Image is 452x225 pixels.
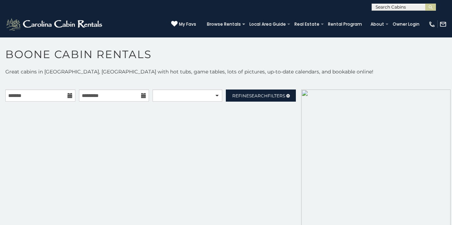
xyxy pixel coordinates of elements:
[232,93,285,98] span: Refine Filters
[389,19,423,29] a: Owner Login
[367,19,388,29] a: About
[5,17,104,31] img: White-1-2.png
[226,90,296,102] a: RefineSearchFilters
[428,21,436,28] img: phone-regular-white.png
[203,19,244,29] a: Browse Rentals
[249,93,268,98] span: Search
[324,19,366,29] a: Rental Program
[439,21,447,28] img: mail-regular-white.png
[171,21,196,28] a: My Favs
[179,21,196,27] span: My Favs
[291,19,323,29] a: Real Estate
[246,19,289,29] a: Local Area Guide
